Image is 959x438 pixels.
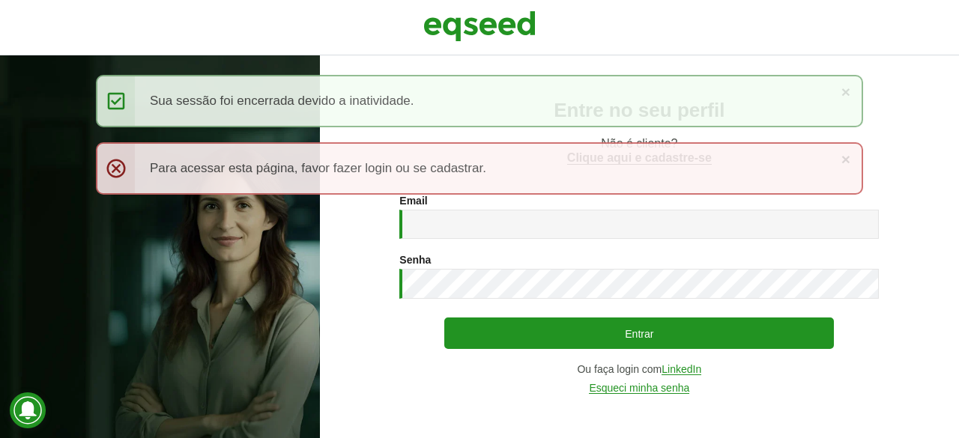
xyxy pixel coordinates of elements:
[96,142,863,195] div: Para acessar esta página, favor fazer login ou se cadastrar.
[399,364,879,375] div: Ou faça login com
[96,75,863,127] div: Sua sessão foi encerrada devido a inatividade.
[589,383,689,394] a: Esqueci minha senha
[444,317,834,349] button: Entrar
[423,7,536,45] img: EqSeed Logo
[841,84,850,100] a: ×
[399,255,431,265] label: Senha
[662,364,701,375] a: LinkedIn
[841,151,850,167] a: ×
